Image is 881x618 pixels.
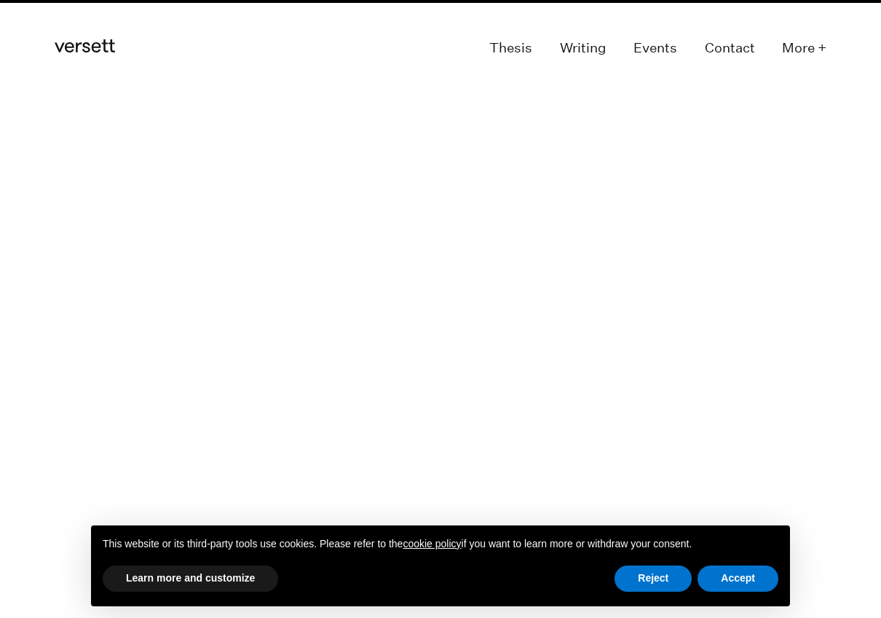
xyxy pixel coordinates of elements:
[103,566,278,592] button: Learn more and customize
[705,35,755,61] a: Contact
[91,525,790,563] div: This website or its third-party tools use cookies. Please refer to the if you want to learn more ...
[403,538,461,549] a: cookie policy
[489,35,532,61] a: Thesis
[615,566,692,592] button: Reject
[560,35,607,61] a: Writing
[633,35,677,61] a: Events
[782,35,826,61] button: More +
[698,566,778,592] button: Accept
[79,514,802,618] div: Notice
